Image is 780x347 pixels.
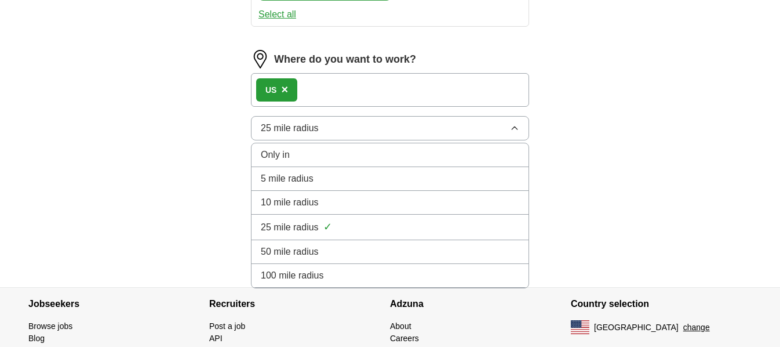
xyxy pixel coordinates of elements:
[261,148,290,162] span: Only in
[261,245,319,259] span: 50 mile radius
[28,321,72,331] a: Browse jobs
[390,334,419,343] a: Careers
[258,8,296,21] button: Select all
[28,334,45,343] a: Blog
[261,121,319,135] span: 25 mile radius
[261,221,319,234] span: 25 mile radius
[571,320,589,334] img: US flag
[261,196,319,209] span: 10 mile radius
[281,81,288,99] button: ×
[261,172,314,186] span: 5 mile radius
[251,50,269,68] img: location.png
[274,52,416,67] label: Where do you want to work?
[571,288,752,320] h4: Country selection
[683,321,710,334] button: change
[594,321,679,334] span: [GEOGRAPHIC_DATA]
[209,334,223,343] a: API
[323,219,332,235] span: ✓
[261,269,324,283] span: 100 mile radius
[265,84,276,96] div: US
[281,83,288,96] span: ×
[209,321,245,331] a: Post a job
[251,116,529,140] button: 25 mile radius
[390,321,411,331] a: About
